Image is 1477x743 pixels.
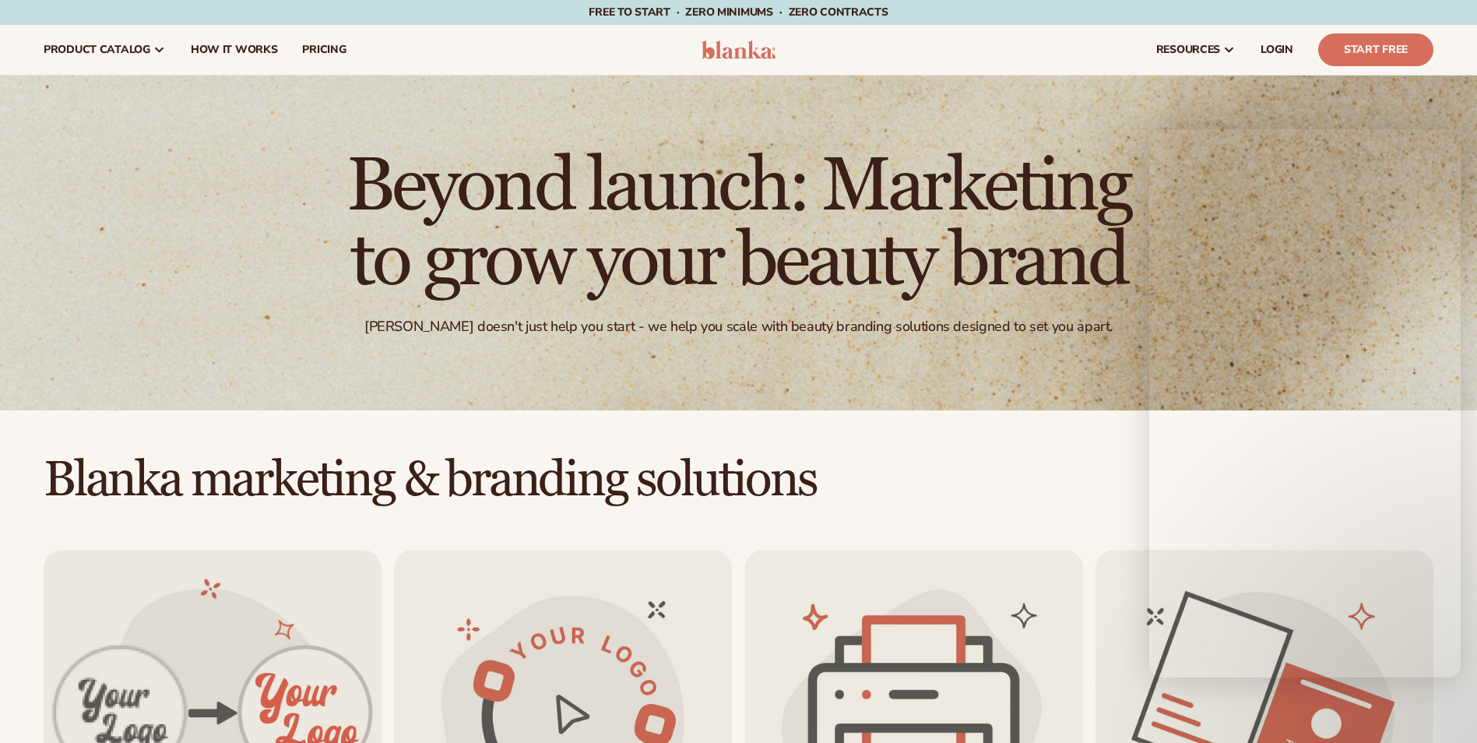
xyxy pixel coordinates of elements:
span: resources [1156,44,1220,56]
a: pricing [290,25,358,75]
iframe: Intercom live chat [1149,129,1461,678]
span: pricing [302,44,346,56]
span: product catalog [44,44,150,56]
span: Free to start · ZERO minimums · ZERO contracts [589,5,888,19]
a: Start Free [1318,33,1433,66]
iframe: Intercom live chat [1423,690,1461,727]
span: LOGIN [1261,44,1293,56]
h1: Beyond launch: Marketing to grow your beauty brand [311,150,1167,299]
a: product catalog [31,25,178,75]
a: How It Works [178,25,290,75]
div: [PERSON_NAME] doesn't just help you start - we help you scale with beauty branding solutions desi... [364,318,1113,336]
a: resources [1144,25,1248,75]
span: How It Works [191,44,278,56]
img: logo [702,40,775,59]
a: LOGIN [1248,25,1306,75]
